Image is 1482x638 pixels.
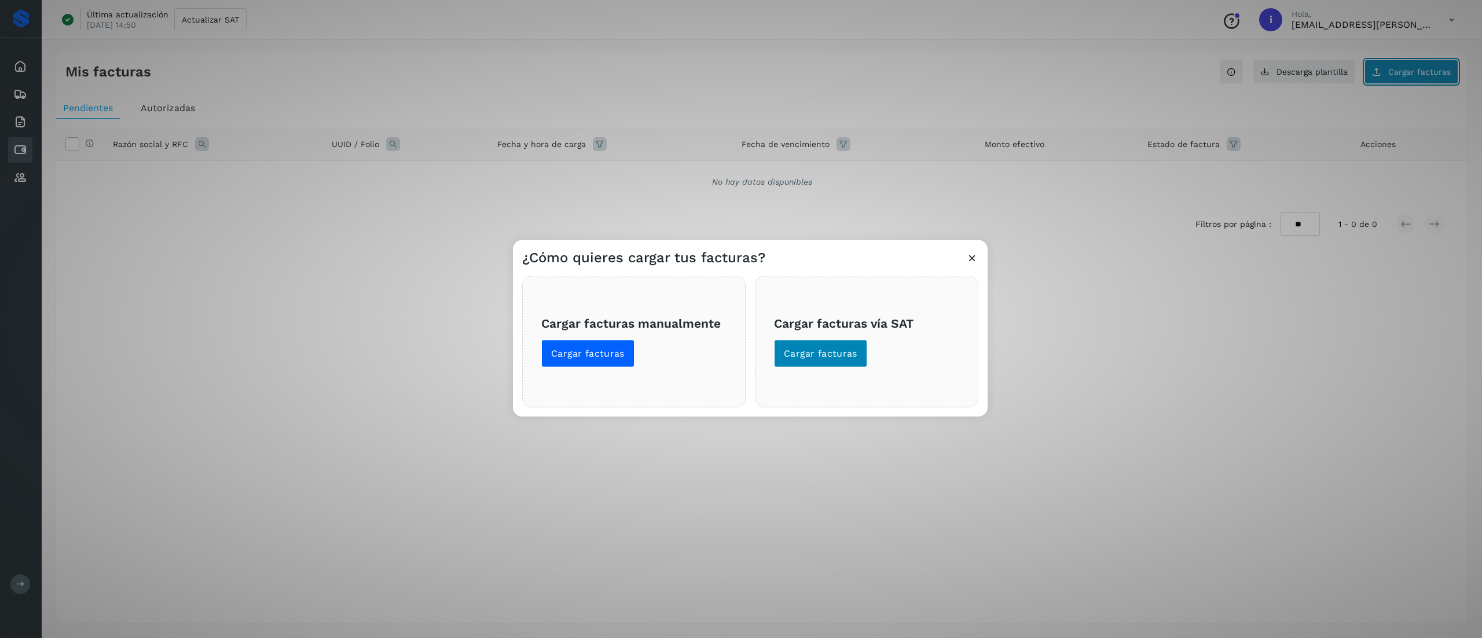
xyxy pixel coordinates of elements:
button: Cargar facturas [774,340,867,368]
h3: Cargar facturas vía SAT [774,316,959,330]
span: Cargar facturas [784,347,857,360]
button: Cargar facturas [541,340,634,368]
span: Cargar facturas [551,347,625,360]
h3: ¿Cómo quieres cargar tus facturas? [522,250,765,266]
h3: Cargar facturas manualmente [541,316,727,330]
